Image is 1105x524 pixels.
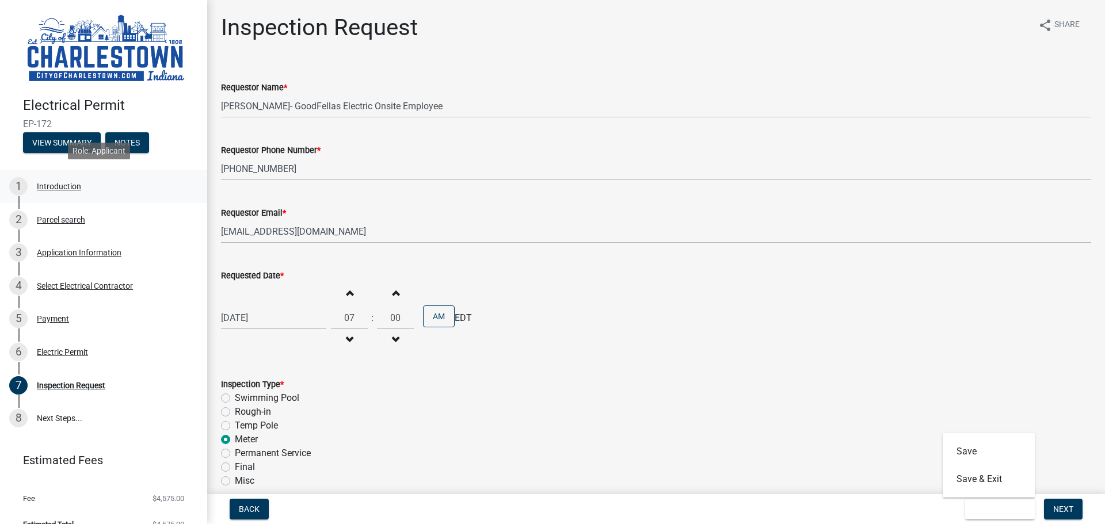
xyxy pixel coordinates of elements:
[37,282,133,290] div: Select Electrical Contractor
[235,405,271,419] label: Rough-in
[943,433,1035,498] div: Save & Exit
[68,143,130,159] div: Role: Applicant
[239,504,260,514] span: Back
[423,305,455,327] button: AM
[235,474,254,488] label: Misc
[23,97,198,114] h4: Electrical Permit
[221,14,418,41] h1: Inspection Request
[23,118,184,129] span: EP-172
[9,449,189,472] a: Estimated Fees
[23,139,101,148] wm-modal-confirm: Summary
[221,84,287,92] label: Requestor Name
[9,211,28,229] div: 2
[105,139,149,148] wm-modal-confirm: Notes
[1044,499,1083,519] button: Next
[1038,18,1052,32] i: share
[1029,14,1089,36] button: shareShare
[235,419,278,433] label: Temp Pole
[221,381,284,389] label: Inspection Type
[235,460,255,474] label: Final
[9,277,28,295] div: 4
[9,243,28,262] div: 3
[37,182,81,190] div: Introduction
[965,499,1035,519] button: Save & Exit
[221,209,286,217] label: Requestor Email
[37,216,85,224] div: Parcel search
[1054,18,1080,32] span: Share
[221,147,321,155] label: Requestor Phone Number
[235,391,299,405] label: Swimming Pool
[105,132,149,153] button: Notes
[9,343,28,361] div: 6
[23,132,101,153] button: View Summary
[9,309,28,328] div: 5
[455,311,472,325] span: EDT
[153,495,184,502] span: $4,575.00
[331,306,368,330] input: Hours
[235,446,311,460] label: Permanent Service
[943,465,1035,493] button: Save & Exit
[230,499,269,519] button: Back
[37,315,69,323] div: Payment
[221,272,284,280] label: Requested Date
[235,433,258,446] label: Meter
[37,248,121,257] div: Application Information
[9,177,28,196] div: 1
[23,495,35,502] span: Fee
[1053,504,1073,514] span: Next
[9,376,28,395] div: 7
[974,504,1019,514] span: Save & Exit
[368,311,377,325] div: :
[943,438,1035,465] button: Save
[37,381,105,389] div: Inspection Request
[377,306,414,330] input: Minutes
[9,409,28,427] div: 8
[221,306,326,330] input: mm/dd/yyyy
[37,348,88,356] div: Electric Permit
[23,12,189,85] img: City of Charlestown, Indiana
